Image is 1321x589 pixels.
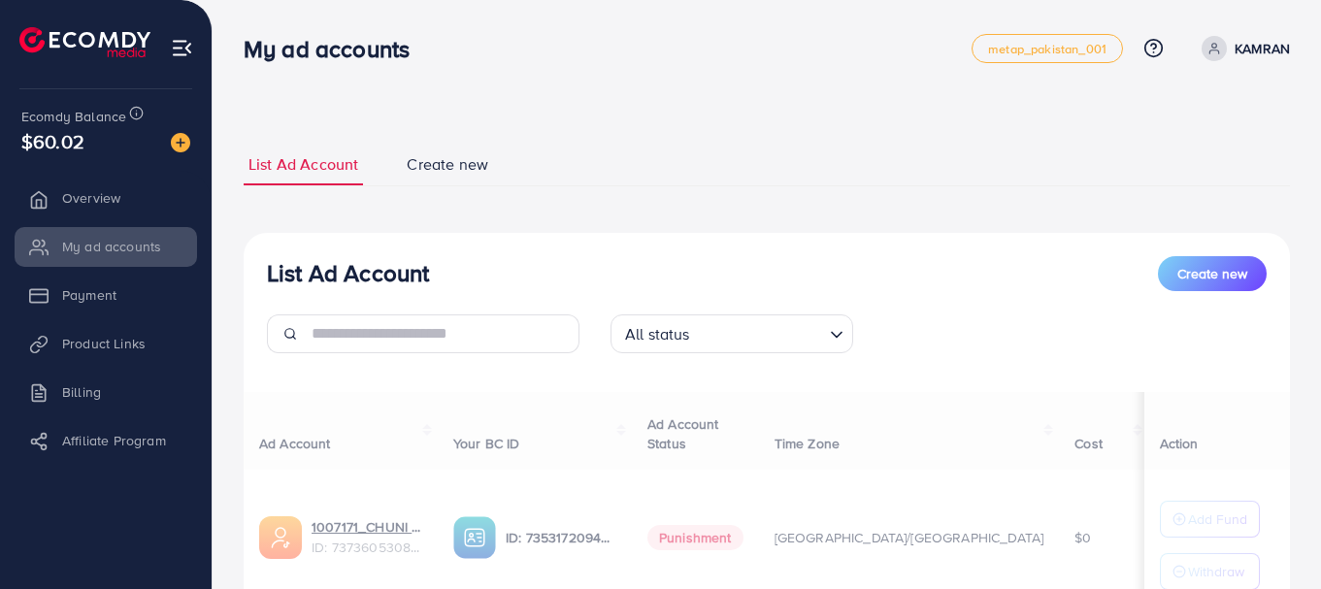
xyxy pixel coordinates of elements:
[171,133,190,152] img: image
[1235,37,1290,60] p: KAMRAN
[1158,256,1267,291] button: Create new
[21,107,126,126] span: Ecomdy Balance
[244,35,425,63] h3: My ad accounts
[696,316,822,348] input: Search for option
[171,37,193,59] img: menu
[972,34,1123,63] a: metap_pakistan_001
[267,259,429,287] h3: List Ad Account
[611,314,853,353] div: Search for option
[19,27,150,57] img: logo
[248,153,358,176] span: List Ad Account
[988,43,1106,55] span: metap_pakistan_001
[1177,264,1247,283] span: Create new
[621,320,694,348] span: All status
[21,127,84,155] span: $60.02
[407,153,488,176] span: Create new
[1194,36,1290,61] a: KAMRAN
